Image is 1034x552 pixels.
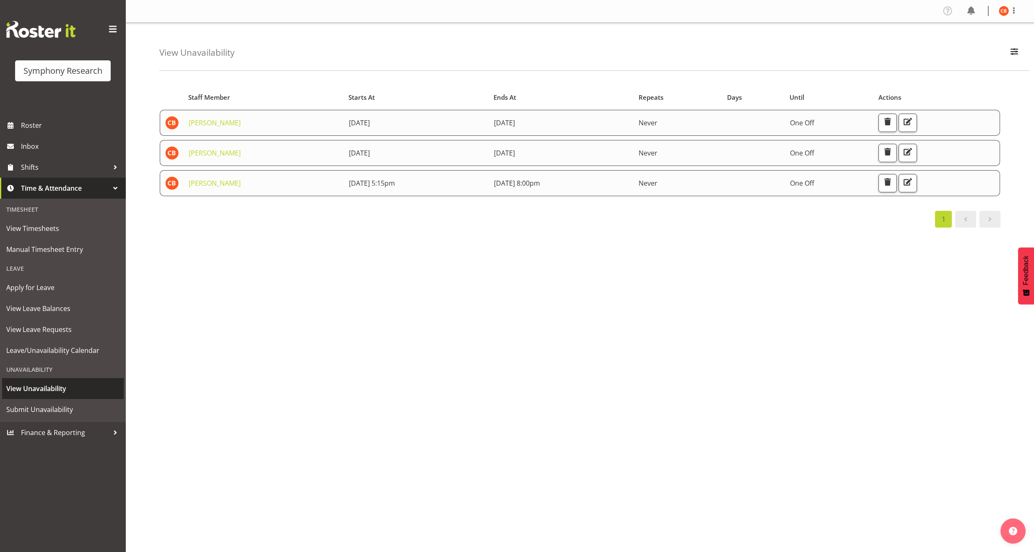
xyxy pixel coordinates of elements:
span: [DATE] [349,148,370,158]
img: chelsea-bartlett11426.jpg [165,116,179,130]
button: Edit Unavailability [899,174,917,192]
span: [DATE] [349,118,370,127]
span: Never [639,179,657,188]
span: Actions [878,93,901,102]
span: Staff Member [188,93,230,102]
a: Apply for Leave [2,277,124,298]
span: [DATE] 8:00pm [494,179,540,188]
span: [DATE] [494,148,515,158]
button: Feedback - Show survey [1018,247,1034,304]
img: chelsea-bartlett11426.jpg [999,6,1009,16]
span: Shifts [21,161,109,174]
img: chelsea-bartlett11426.jpg [165,176,179,190]
span: Leave/Unavailability Calendar [6,344,120,357]
button: Edit Unavailability [899,144,917,162]
button: Delete Unavailability [878,144,897,162]
button: Delete Unavailability [878,174,897,192]
span: One Off [790,118,814,127]
a: View Leave Balances [2,298,124,319]
span: View Timesheets [6,222,120,235]
a: Manual Timesheet Entry [2,239,124,260]
span: One Off [790,148,814,158]
span: Roster [21,119,122,132]
a: Submit Unavailability [2,399,124,420]
span: Apply for Leave [6,281,120,294]
span: Manual Timesheet Entry [6,243,120,256]
span: Inbox [21,140,122,153]
span: Feedback [1022,256,1030,285]
a: View Unavailability [2,378,124,399]
span: Never [639,148,657,158]
span: Starts At [348,93,375,102]
a: View Timesheets [2,218,124,239]
span: View Unavailability [6,382,120,395]
div: Unavailability [2,361,124,378]
span: Time & Attendance [21,182,109,194]
button: Edit Unavailability [899,114,917,132]
div: Leave [2,260,124,277]
h4: View Unavailability [159,48,234,57]
span: One Off [790,179,814,188]
a: [PERSON_NAME] [189,148,241,158]
span: [DATE] [494,118,515,127]
button: Delete Unavailability [878,114,897,132]
span: Until [790,93,804,102]
a: Leave/Unavailability Calendar [2,340,124,361]
a: [PERSON_NAME] [189,118,241,127]
div: Timesheet [2,201,124,218]
span: View Leave Requests [6,323,120,336]
span: [DATE] 5:15pm [349,179,395,188]
img: Rosterit website logo [6,21,75,38]
div: Symphony Research [23,65,102,77]
span: Repeats [639,93,663,102]
span: Ends At [494,93,516,102]
img: chelsea-bartlett11426.jpg [165,146,179,160]
span: View Leave Balances [6,302,120,315]
span: Days [727,93,742,102]
a: View Leave Requests [2,319,124,340]
span: Never [639,118,657,127]
a: [PERSON_NAME] [189,179,241,188]
span: Submit Unavailability [6,403,120,416]
button: Filter Employees [1005,44,1023,62]
img: help-xxl-2.png [1009,527,1017,535]
span: Finance & Reporting [21,426,109,439]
